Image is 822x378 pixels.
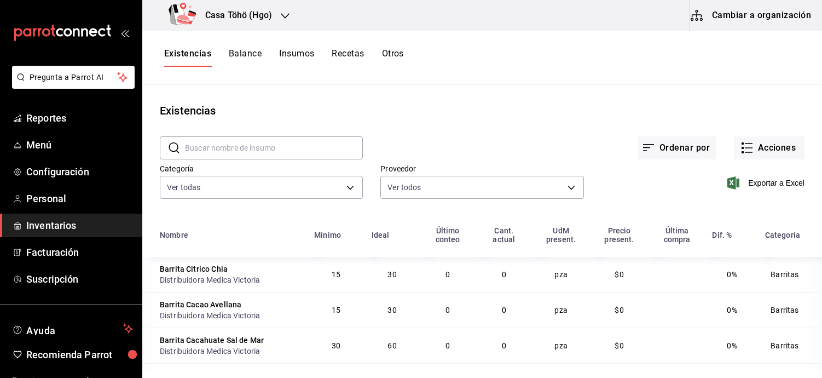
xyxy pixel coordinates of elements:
[167,182,200,193] span: Ver todas
[160,346,269,357] div: Distribuidora Medica Victoria
[502,270,506,279] span: 0
[26,138,133,152] span: Menú
[279,48,314,67] button: Insumos
[380,165,583,173] label: Proveedor
[445,341,450,350] span: 0
[12,66,135,89] button: Pregunta a Parrot AI
[387,306,396,314] span: 30
[387,341,396,350] span: 60
[532,328,590,363] td: pza
[730,176,804,190] button: Exportar a Excel
[615,306,623,314] span: $0
[26,191,133,206] span: Personal
[160,231,188,239] div: Nombre
[164,48,404,67] div: navigation tabs
[26,322,119,335] span: Ayuda
[229,48,262,67] button: Balance
[734,136,804,159] button: Acciones
[26,218,133,233] span: Inventarios
[8,79,135,91] a: Pregunta a Parrot AI
[597,226,641,244] div: Precio present.
[387,182,421,193] span: Ver todos
[26,111,133,125] span: Reportes
[712,231,732,239] div: Dif. %
[759,328,822,363] td: Barritas
[185,137,363,159] input: Buscar nombre de insumo
[26,245,133,260] span: Facturación
[502,341,506,350] span: 0
[655,226,699,244] div: Última compra
[372,231,390,239] div: Ideal
[30,72,118,83] span: Pregunta a Parrot AI
[445,270,450,279] span: 0
[727,341,737,350] span: 0%
[765,231,800,239] div: Categoría
[332,48,364,67] button: Recetas
[196,9,272,22] h3: Casa Töhö (Hgo)
[502,306,506,314] span: 0
[532,292,590,328] td: pza
[445,306,450,314] span: 0
[314,231,341,239] div: Mínimo
[387,270,396,279] span: 30
[26,347,133,362] span: Recomienda Parrot
[332,341,340,350] span: 30
[160,310,269,321] div: Distribuidora Medica Victoria
[160,299,241,310] div: Barrita Cacao Avellana
[160,165,363,173] label: Categoría
[160,102,216,119] div: Existencias
[332,306,340,314] span: 15
[615,341,623,350] span: $0
[164,48,211,67] button: Existencias
[160,264,228,274] div: Barrita Citrico Chia
[426,226,469,244] div: Último conteo
[160,335,264,346] div: Barrita Cacahuate Sal de Mar
[26,164,133,179] span: Configuración
[382,48,404,67] button: Otros
[638,136,716,159] button: Ordenar por
[332,270,340,279] span: 15
[120,28,129,37] button: open_drawer_menu
[532,257,590,292] td: pza
[483,226,525,244] div: Cant. actual
[727,270,737,279] span: 0%
[615,270,623,279] span: $0
[759,292,822,328] td: Barritas
[727,306,737,314] span: 0%
[26,272,133,287] span: Suscripción
[539,226,583,244] div: UdM present.
[759,257,822,292] td: Barritas
[160,274,269,285] div: Distribuidora Medica Victoria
